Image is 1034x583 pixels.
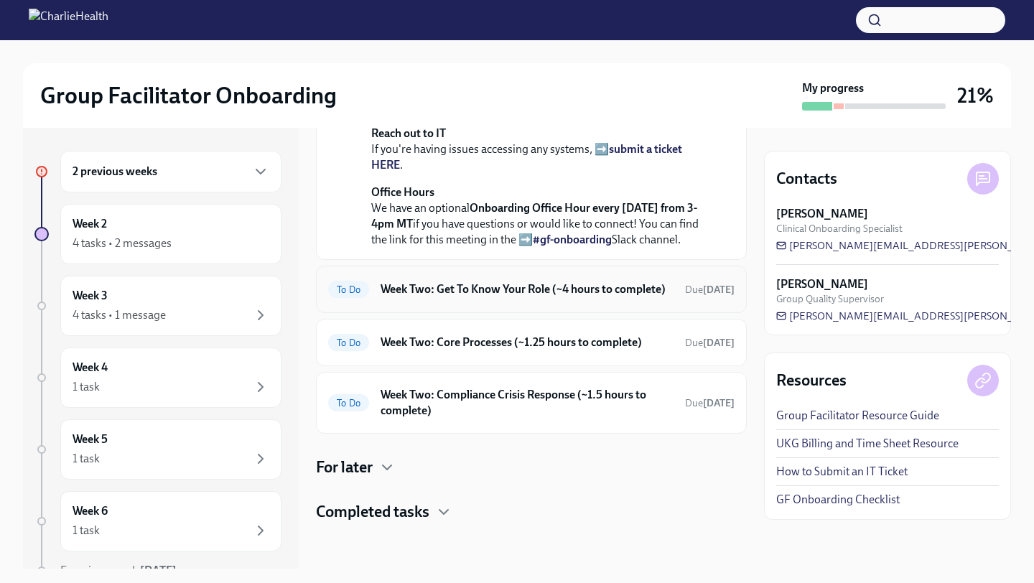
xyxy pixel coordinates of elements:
h4: For later [316,457,373,478]
h6: Week Two: Get To Know Your Role (~4 hours to complete) [381,281,674,297]
span: Group Quality Supervisor [776,292,884,306]
strong: [DATE] [703,337,735,349]
h6: Week Two: Core Processes (~1.25 hours to complete) [381,335,674,350]
h3: 21% [957,83,994,108]
span: October 7th, 2025 09:00 [685,396,735,410]
a: Group Facilitator Resource Guide [776,408,939,424]
h6: Week 4 [73,360,108,376]
div: 1 task [73,451,100,467]
div: For later [316,457,747,478]
div: 2 previous weeks [60,151,281,192]
a: Week 24 tasks • 2 messages [34,204,281,264]
a: Week 41 task [34,348,281,408]
span: October 7th, 2025 09:00 [685,336,735,350]
a: GF Onboarding Checklist [776,492,900,508]
div: 1 task [73,379,100,395]
span: Due [685,337,735,349]
a: To DoWeek Two: Core Processes (~1.25 hours to complete)Due[DATE] [328,331,735,354]
a: UKG Billing and Time Sheet Resource [776,436,959,452]
a: #gf-onboarding [533,233,612,246]
p: If you're having issues accessing any systems, ➡️ . [371,126,712,173]
h4: Contacts [776,168,837,190]
strong: [PERSON_NAME] [776,276,868,292]
a: How to Submit an IT Ticket [776,464,908,480]
span: To Do [328,337,369,348]
span: Clinical Onboarding Specialist [776,222,903,235]
strong: Reach out to IT [371,126,446,140]
a: Week 61 task [34,491,281,551]
a: To DoWeek Two: Get To Know Your Role (~4 hours to complete)Due[DATE] [328,278,735,301]
strong: [DATE] [703,284,735,296]
a: To DoWeek Two: Compliance Crisis Response (~1.5 hours to complete)Due[DATE] [328,384,735,421]
h6: 2 previous weeks [73,164,157,179]
span: To Do [328,398,369,409]
a: Week 51 task [34,419,281,480]
strong: Onboarding Office Hour every [DATE] from 3-4pm MT [371,201,697,230]
span: Experience ends [60,564,177,577]
span: Due [685,284,735,296]
h6: Week 5 [73,432,108,447]
h2: Group Facilitator Onboarding [40,81,337,110]
h6: Week Two: Compliance Crisis Response (~1.5 hours to complete) [381,387,674,419]
h6: Week 6 [73,503,108,519]
div: 4 tasks • 2 messages [73,235,172,251]
strong: [PERSON_NAME] [776,206,868,222]
div: 4 tasks • 1 message [73,307,166,323]
strong: Office Hours [371,185,434,199]
h6: Week 2 [73,216,107,232]
strong: [DATE] [140,564,177,577]
h4: Completed tasks [316,501,429,523]
h6: Week 3 [73,288,108,304]
img: CharlieHealth [29,9,108,32]
a: Week 34 tasks • 1 message [34,276,281,336]
span: To Do [328,284,369,295]
div: Completed tasks [316,501,747,523]
strong: [DATE] [703,397,735,409]
div: 1 task [73,523,100,538]
strong: My progress [802,80,864,96]
h4: Resources [776,370,847,391]
span: October 7th, 2025 09:00 [685,283,735,297]
span: Due [685,397,735,409]
p: We have an optional if you have questions or would like to connect! You can find the link for thi... [371,185,712,248]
